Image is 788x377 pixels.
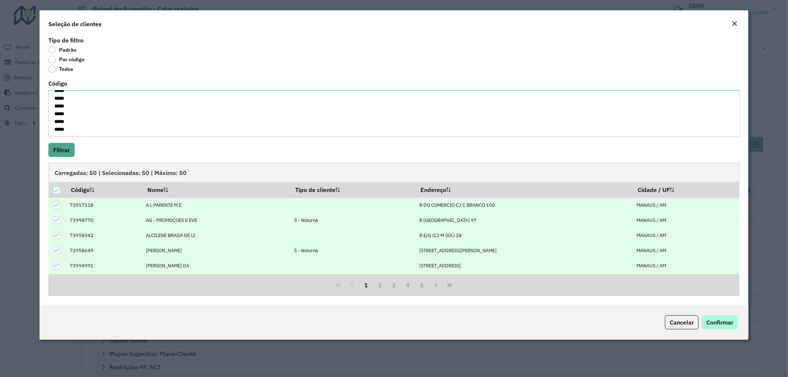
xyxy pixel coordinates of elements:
[142,198,290,213] td: A L PARENTE M E
[633,258,740,273] td: MANAUS / AM
[729,19,740,29] button: Close
[66,258,142,273] td: 73994991
[670,319,694,326] span: Cancelar
[633,213,740,228] td: MANAUS / AM
[66,243,142,258] td: 73958649
[290,182,416,198] th: Tipo de cliente
[416,198,633,213] td: R DO COMERCIO CJ C BRANCO 100
[401,278,415,292] button: 4
[48,46,76,54] label: Padrão
[142,213,290,228] td: AG - PROMOCOES E EVE
[48,163,740,182] div: Carregadas: 50 | Selecionadas: 50 | Máximo: 50
[633,182,740,198] th: Cidade / UF
[142,182,290,198] th: Nome
[731,21,737,27] em: Fechar
[290,213,416,228] td: 5 - Noturna
[429,278,443,292] button: Next Page
[416,182,633,198] th: Endereço
[66,198,142,213] td: 73917118
[633,273,740,288] td: MANAUS / AM
[66,182,142,198] th: Código
[633,198,740,213] td: MANAUS / AM
[142,258,290,273] td: [PERSON_NAME] DA
[142,243,290,258] td: [PERSON_NAME]
[416,243,633,258] td: [STREET_ADDRESS][PERSON_NAME]
[665,315,699,329] button: Cancelar
[48,20,102,28] h4: Seleção de clientes
[48,143,75,157] button: Filtrar
[142,228,290,243] td: ALCILENE BRAGA DE LI
[66,213,142,228] td: 73998770
[48,79,67,88] label: Código
[415,278,429,292] button: 5
[359,278,373,292] button: 1
[416,258,633,273] td: [STREET_ADDRESS]
[706,319,733,326] span: Confirmar
[416,228,633,243] td: R E/G (CJ M SOL) 28
[66,228,142,243] td: 73958342
[416,213,633,228] td: R [GEOGRAPHIC_DATA] 97
[633,228,740,243] td: MANAUS / AM
[48,65,73,73] label: Todos
[416,273,633,288] td: 081 [STREET_ADDRESS][PERSON_NAME]
[290,243,416,258] td: 5 - Noturna
[142,273,290,288] td: [PERSON_NAME]
[373,278,387,292] button: 2
[633,243,740,258] td: MANAUS / AM
[443,278,457,292] button: Last Page
[48,36,83,45] label: Tipo de filtro
[48,56,85,63] label: Por código
[66,273,142,288] td: 73955071
[387,278,401,292] button: 3
[702,315,738,329] button: Confirmar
